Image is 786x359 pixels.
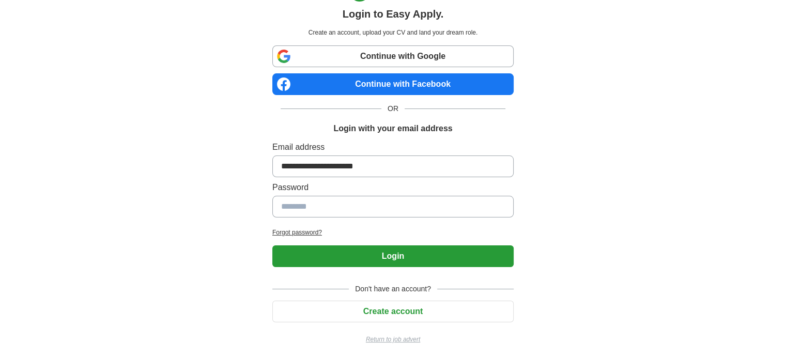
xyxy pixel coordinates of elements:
h1: Login to Easy Apply. [343,6,444,22]
p: Create an account, upload your CV and land your dream role. [274,28,512,37]
h1: Login with your email address [333,122,452,135]
a: Continue with Facebook [272,73,514,95]
button: Login [272,245,514,267]
span: OR [381,103,405,114]
a: Forgot password? [272,228,514,237]
a: Return to job advert [272,335,514,344]
button: Create account [272,301,514,322]
label: Password [272,181,514,194]
a: Continue with Google [272,45,514,67]
span: Don't have an account? [349,284,437,294]
label: Email address [272,141,514,153]
a: Create account [272,307,514,316]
